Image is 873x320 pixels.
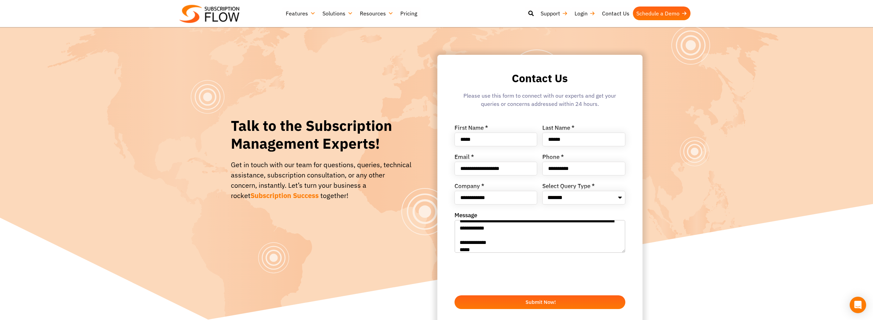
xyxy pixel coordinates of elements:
a: Resources [356,7,397,20]
label: Last Name * [542,125,575,133]
a: Solutions [319,7,356,20]
label: Message [455,212,477,220]
div: Get in touch with our team for questions, queries, technical assistance, subscription consultatio... [231,160,412,201]
a: Features [282,7,319,20]
span: Subscription Success [250,191,319,200]
label: Company * [455,183,484,191]
img: Subscriptionflow [179,5,239,23]
a: Schedule a Demo [633,7,691,20]
button: Submit Now! [455,295,625,309]
a: Login [571,7,599,20]
a: Pricing [397,7,421,20]
span: Submit Now! [526,299,556,305]
label: First Name * [455,125,488,133]
h1: Talk to the Subscription Management Experts! [231,117,412,153]
h2: Contact Us [455,72,625,85]
label: Phone * [542,154,564,162]
iframe: reCAPTCHA [455,261,559,287]
a: Support [537,7,571,20]
div: Open Intercom Messenger [850,297,866,313]
div: Please use this form to connect with our experts and get your queries or concerns addressed withi... [455,91,625,111]
label: Select Query Type * [542,183,595,191]
a: Contact Us [599,7,633,20]
label: Email * [455,154,474,162]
